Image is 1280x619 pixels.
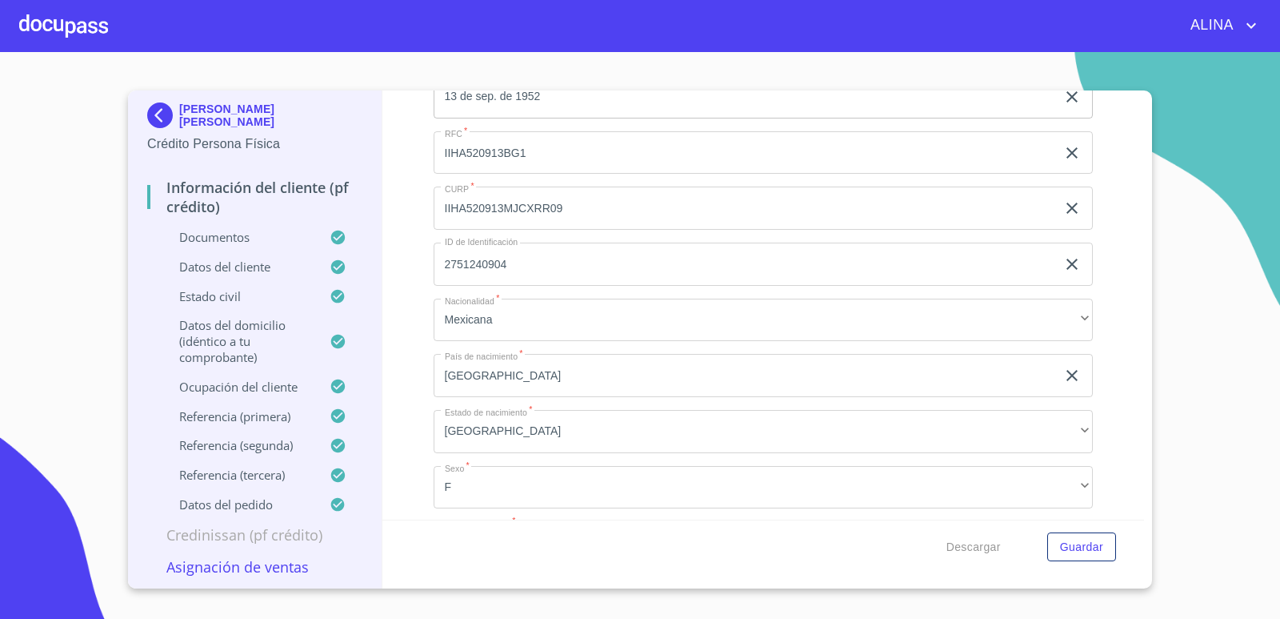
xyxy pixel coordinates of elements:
button: clear input [1062,366,1082,385]
div: [GEOGRAPHIC_DATA] [434,410,1094,453]
button: clear input [1062,255,1082,274]
button: account of current user [1178,13,1261,38]
p: Referencia (primera) [147,408,330,424]
p: Información del cliente (PF crédito) [147,178,362,216]
button: Descargar [940,533,1007,562]
p: Ocupación del Cliente [147,379,330,395]
p: Credinissan (PF crédito) [147,525,362,545]
p: [PERSON_NAME] [PERSON_NAME] [179,102,362,128]
p: Datos del domicilio (idéntico a tu comprobante) [147,317,330,365]
span: Descargar [946,537,1001,557]
button: clear input [1062,143,1082,163]
div: Mexicana [434,299,1094,342]
p: Referencia (segunda) [147,437,330,453]
button: Guardar [1047,533,1116,562]
span: Guardar [1060,537,1103,557]
p: Asignación de Ventas [147,557,362,577]
button: clear input [1062,199,1082,218]
p: Documentos [147,229,330,245]
img: Docupass spot blue [147,102,179,128]
span: ALINA [1178,13,1242,38]
p: Datos del pedido [147,496,330,512]
p: Datos del cliente [147,259,330,275]
p: Referencia (tercera) [147,467,330,483]
p: Crédito Persona Física [147,135,362,154]
div: F [434,466,1094,509]
p: Estado Civil [147,288,330,304]
div: [PERSON_NAME] [PERSON_NAME] [147,102,362,135]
